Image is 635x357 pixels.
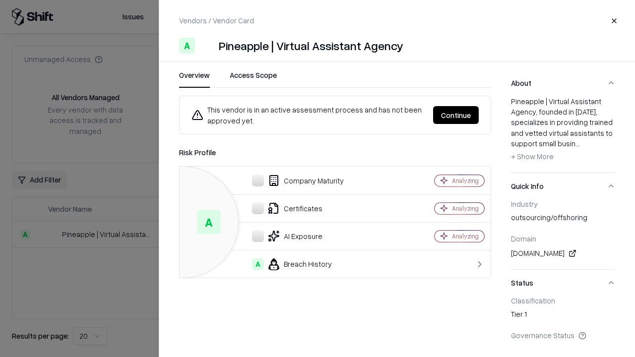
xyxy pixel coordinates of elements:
div: A [179,38,195,54]
div: Certificates [188,202,400,214]
button: Continue [433,106,479,124]
span: ... [575,139,580,148]
button: Quick Info [511,173,615,199]
div: Analyzing [452,177,479,185]
div: Governance Status [511,331,615,340]
div: Industry [511,199,615,208]
div: Classification [511,296,615,305]
div: This vendor is in an active assessment process and has not been approved yet. [191,104,425,126]
div: Pineapple | Virtual Assistant Agency [219,38,403,54]
div: Risk Profile [179,146,491,158]
div: outsourcing/offshoring [511,212,615,226]
div: A [252,258,264,270]
button: Status [511,270,615,296]
div: Tier 1 [511,309,615,323]
div: Pineapple | Virtual Assistant Agency, founded in [DATE], specializes in providing trained and vet... [511,96,615,165]
img: Pineapple | Virtual Assistant Agency [199,38,215,54]
div: Domain [511,234,615,243]
div: Quick Info [511,199,615,269]
div: Breach History [188,258,400,270]
div: A [197,210,221,234]
button: About [511,70,615,96]
div: About [511,96,615,173]
button: Access Scope [230,70,277,88]
div: Analyzing [452,204,479,213]
button: Overview [179,70,210,88]
p: Vendors / Vendor Card [179,15,254,26]
button: + Show More [511,149,554,165]
div: [DOMAIN_NAME] [511,247,615,259]
div: Analyzing [452,232,479,240]
span: + Show More [511,152,554,161]
div: Company Maturity [188,175,400,186]
div: AI Exposure [188,230,400,242]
